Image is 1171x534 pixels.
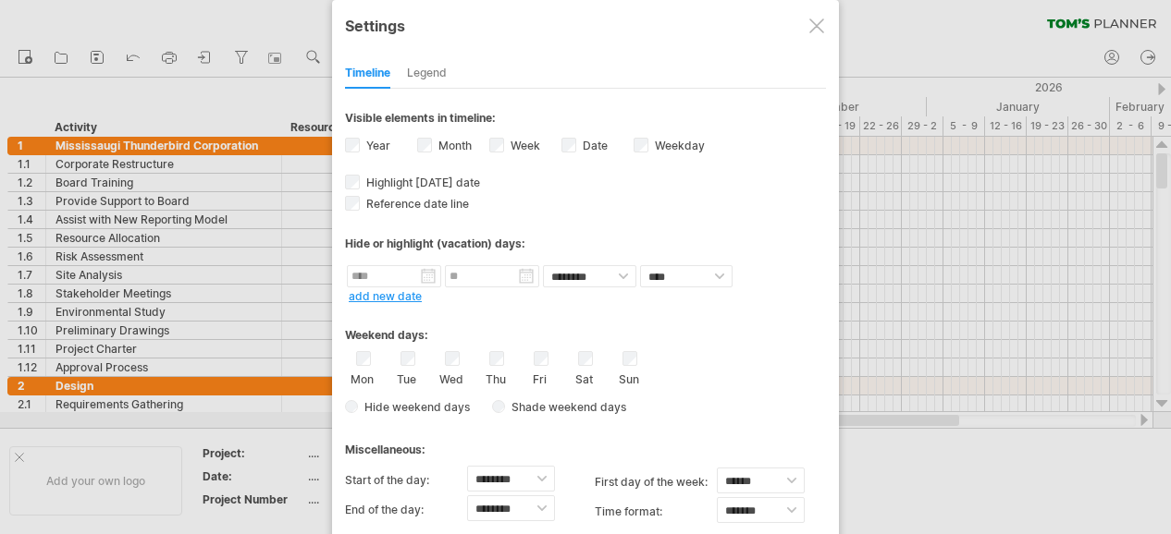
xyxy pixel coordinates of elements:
[363,197,469,211] span: Reference date line
[351,369,374,386] label: Mon
[395,369,418,386] label: Tue
[345,310,826,346] div: Weekend days:
[345,466,467,495] label: Start of the day:
[345,111,826,130] div: Visible elements in timeline:
[345,237,826,250] div: Hide or highlight (vacation) days:
[345,495,467,525] label: End of the day:
[349,289,422,303] a: add new date
[507,139,540,152] label: Week
[363,176,480,189] span: Highlight [DATE] date
[345,425,826,461] div: Miscellaneous:
[363,139,390,152] label: Year
[407,59,447,89] div: Legend
[358,400,470,414] span: Hide weekend days
[617,369,640,386] label: Sun
[595,497,717,527] label: Time format:
[651,139,705,152] label: Weekday
[435,139,472,152] label: Month
[528,369,551,386] label: Fri
[345,8,826,42] div: Settings
[573,369,596,386] label: Sat
[505,400,626,414] span: Shade weekend days
[345,59,390,89] div: Timeline
[579,139,608,152] label: Date
[484,369,507,386] label: Thu
[439,369,462,386] label: Wed
[595,467,717,497] label: first day of the week:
